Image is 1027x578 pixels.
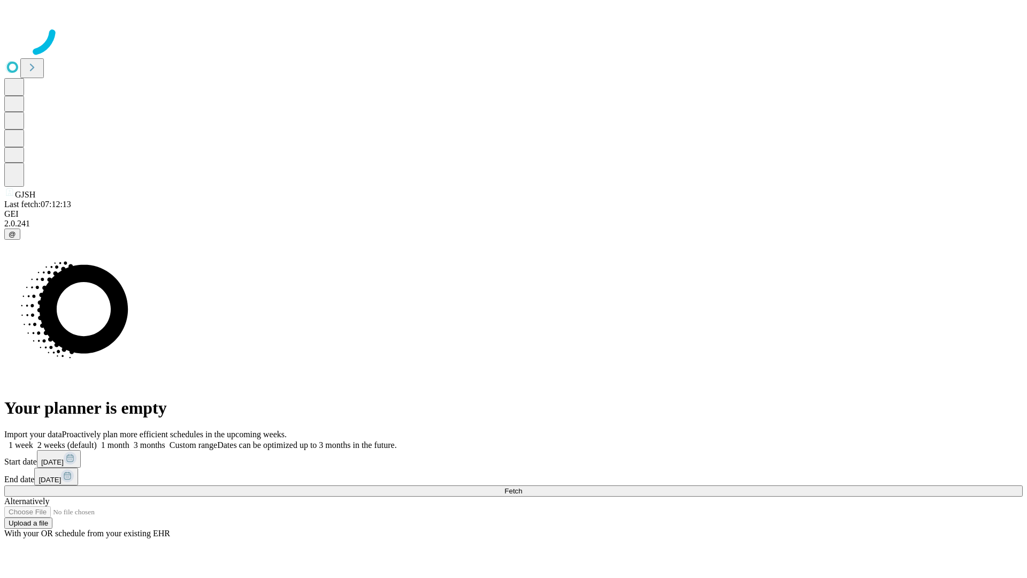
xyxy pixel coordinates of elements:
[4,219,1023,229] div: 2.0.241
[4,529,170,538] span: With your OR schedule from your existing EHR
[9,230,16,238] span: @
[217,440,396,450] span: Dates can be optimized up to 3 months in the future.
[9,440,33,450] span: 1 week
[4,518,52,529] button: Upload a file
[4,450,1023,468] div: Start date
[4,398,1023,418] h1: Your planner is empty
[170,440,217,450] span: Custom range
[39,476,61,484] span: [DATE]
[15,190,35,199] span: GJSH
[101,440,129,450] span: 1 month
[37,440,97,450] span: 2 weeks (default)
[4,430,62,439] span: Import your data
[4,209,1023,219] div: GEI
[4,200,71,209] span: Last fetch: 07:12:13
[34,468,78,485] button: [DATE]
[4,497,49,506] span: Alternatively
[134,440,165,450] span: 3 months
[62,430,287,439] span: Proactively plan more efficient schedules in the upcoming weeks.
[504,487,522,495] span: Fetch
[4,229,20,240] button: @
[4,485,1023,497] button: Fetch
[4,468,1023,485] div: End date
[37,450,81,468] button: [DATE]
[41,458,64,466] span: [DATE]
